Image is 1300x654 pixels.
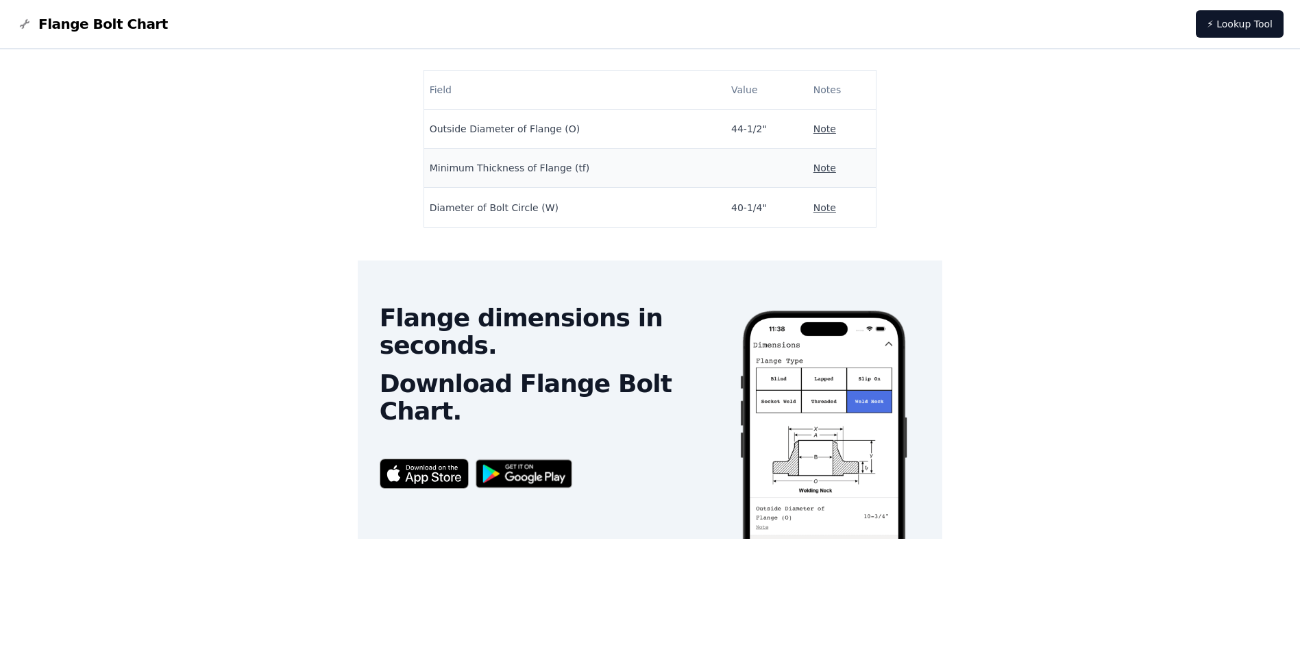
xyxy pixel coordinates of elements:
[726,188,808,227] td: 40-1/4"
[380,370,717,425] h2: Download Flange Bolt Chart.
[726,71,808,110] th: Value
[726,110,808,149] td: 44-1/2"
[813,201,836,215] button: Note
[16,14,168,34] a: Flange Bolt Chart LogoFlange Bolt Chart
[813,122,836,136] button: Note
[424,110,726,149] td: Outside Diameter of Flange (O)
[380,304,717,359] h2: Flange dimensions in seconds.
[380,459,469,488] img: App Store badge for the Flange Bolt Chart app
[813,161,836,175] button: Note
[38,14,168,34] span: Flange Bolt Chart
[16,16,33,32] img: Flange Bolt Chart Logo
[808,71,876,110] th: Notes
[424,149,726,188] td: Minimum Thickness of Flange (tf)
[739,308,909,647] img: Screenshot of the Flange Bolt Chart app showing flange dimensions.
[424,188,726,227] td: Diameter of Bolt Circle (W)
[1196,10,1284,38] a: ⚡ Lookup Tool
[424,71,726,110] th: Field
[469,452,580,496] img: Get it on Google Play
